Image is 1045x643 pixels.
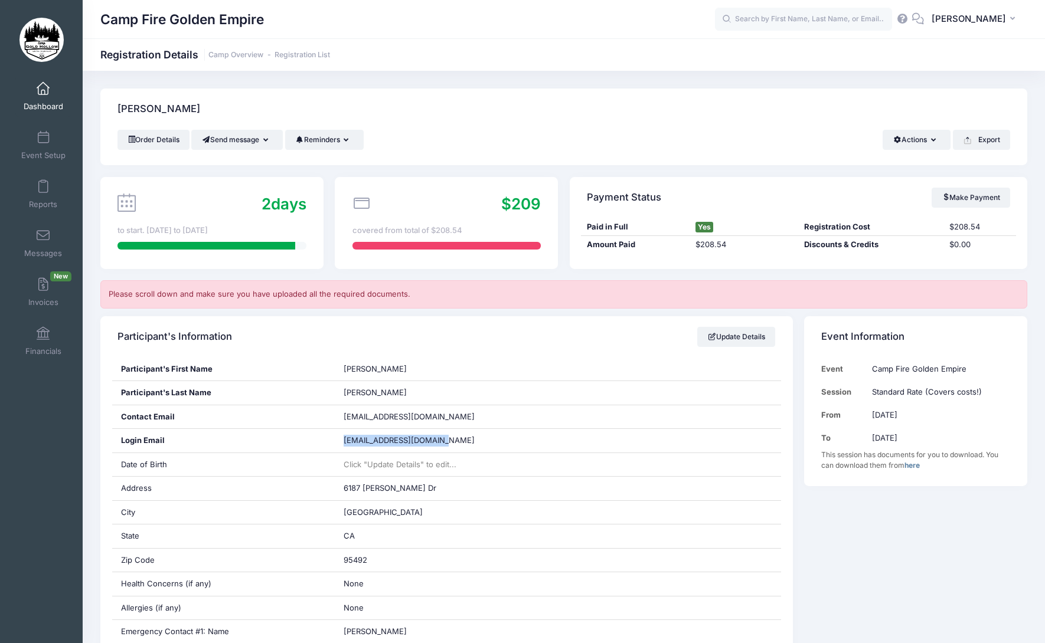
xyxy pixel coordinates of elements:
div: covered from total of $208.54 [352,225,541,237]
button: Reminders [285,130,364,150]
a: Make Payment [932,188,1010,208]
td: To [821,427,866,450]
span: [PERSON_NAME] [932,12,1006,25]
span: 2 [262,195,271,213]
td: Session [821,380,866,403]
a: Event Setup [15,124,71,166]
span: None [344,603,364,612]
span: Messages [24,248,62,258]
a: Messages [15,222,71,264]
td: Event [821,357,866,380]
input: Search by First Name, Last Name, or Email... [715,8,892,31]
h4: [PERSON_NAME] [117,93,200,126]
td: [DATE] [866,427,1010,450]
div: to start. [DATE] to [DATE] [117,225,306,237]
a: Order Details [117,130,190,150]
a: Financials [15,320,71,362]
span: Financials [25,346,61,356]
span: Click "Update Details" to edit... [344,460,456,469]
div: $0.00 [943,239,1016,251]
button: [PERSON_NAME] [924,6,1027,33]
a: here [904,461,920,470]
button: Send message [191,130,283,150]
span: Yes [695,222,713,232]
td: Camp Fire Golden Empire [866,357,1010,380]
span: $209 [501,195,541,213]
h4: Payment Status [587,181,661,214]
button: Actions [883,130,951,150]
div: Contact Email [112,405,335,429]
span: 95492 [344,555,367,565]
div: Date of Birth [112,453,335,477]
div: State [112,524,335,548]
h4: Participant's Information [117,320,232,353]
a: Camp Overview [208,51,263,60]
a: Registration List [275,51,330,60]
a: InvoicesNew [15,271,71,313]
span: Dashboard [24,101,63,111]
div: Allergies (if any) [112,596,335,620]
div: Participant's Last Name [112,381,335,405]
span: [GEOGRAPHIC_DATA] [344,507,423,517]
span: 6187 [PERSON_NAME] Dr [344,483,436,493]
span: CA [344,531,355,540]
div: Participant's First Name [112,357,335,381]
span: Reports [29,199,57,209]
img: Camp Fire Golden Empire [19,18,64,62]
span: Event Setup [21,150,66,160]
div: Discounts & Credits [798,239,943,251]
span: None [344,579,364,588]
div: Login Email [112,429,335,452]
span: [PERSON_NAME] [344,626,407,636]
span: Invoices [28,297,58,307]
h4: Event Information [821,320,904,353]
div: Please scroll down and make sure you have uploaded all the required documents. [100,280,1027,309]
td: [DATE] [866,403,1010,427]
h1: Registration Details [100,48,330,61]
div: days [262,192,306,215]
td: From [821,403,866,427]
h1: Camp Fire Golden Empire [100,6,264,33]
span: New [50,271,71,281]
div: Health Concerns (if any) [112,572,335,596]
div: This session has documents for you to download. You can download them from [821,450,1010,471]
a: Dashboard [15,76,71,117]
span: [EMAIL_ADDRESS][DOMAIN_NAME] [344,412,475,421]
span: [EMAIL_ADDRESS][DOMAIN_NAME] [344,435,491,447]
span: [PERSON_NAME] [344,364,407,373]
td: Standard Rate (Covers costs!) [866,380,1010,403]
div: Zip Code [112,549,335,572]
div: Address [112,477,335,500]
span: [PERSON_NAME] [344,388,407,397]
div: $208.54 [943,221,1016,233]
a: Reports [15,173,71,215]
div: Paid in Full [581,221,690,233]
button: Export [953,130,1010,150]
div: Amount Paid [581,239,690,251]
a: Update Details [697,327,776,347]
div: City [112,501,335,524]
div: Registration Cost [798,221,943,233]
div: $208.54 [690,239,798,251]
